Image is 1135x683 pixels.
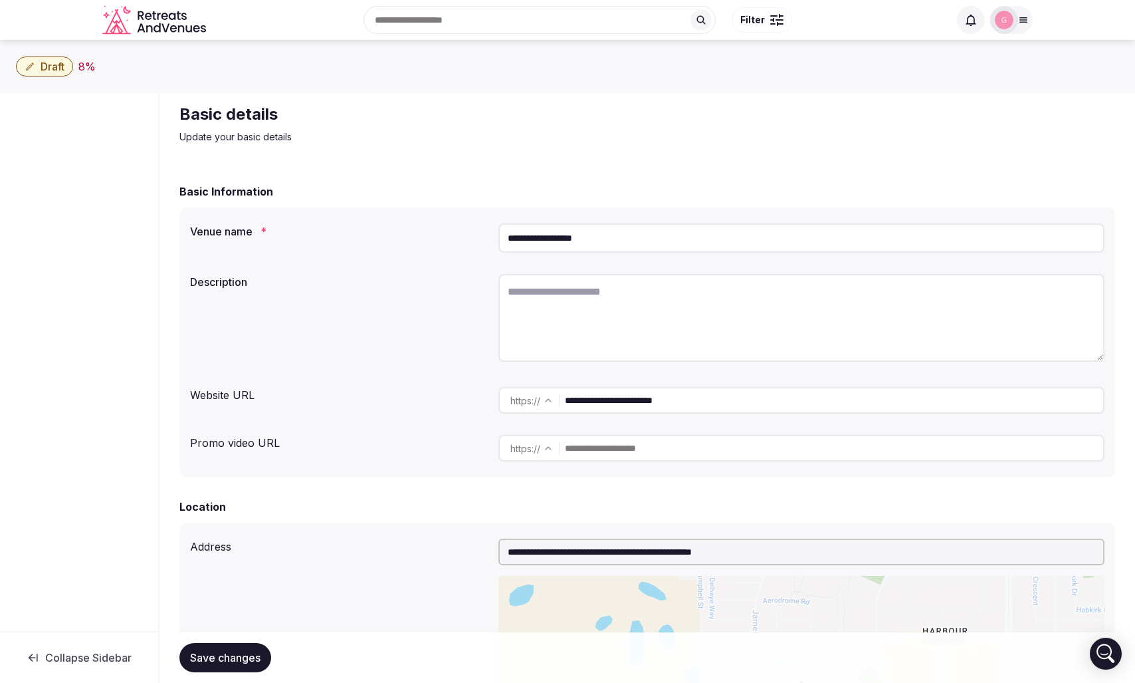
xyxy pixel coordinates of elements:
[179,104,626,125] h2: Basic details
[45,651,132,664] span: Collapse Sidebar
[102,5,209,35] a: Visit the homepage
[78,59,96,74] div: 8 %
[190,430,488,451] div: Promo video URL
[11,643,148,672] button: Collapse Sidebar
[995,11,1013,29] img: Glen Hayes
[190,226,488,237] label: Venue name
[190,382,488,403] div: Website URL
[179,130,626,144] p: Update your basic details
[78,59,96,74] button: 8%
[179,643,271,672] button: Save changes
[41,60,64,73] span: Draft
[190,277,488,287] label: Description
[102,5,209,35] svg: Retreats and Venues company logo
[1090,638,1122,670] div: Open Intercom Messenger
[740,13,765,27] span: Filter
[179,184,273,200] h2: Basic Information
[190,533,488,555] div: Address
[732,7,792,33] button: Filter
[190,651,260,664] span: Save changes
[179,499,226,515] h2: Location
[16,57,73,76] button: Draft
